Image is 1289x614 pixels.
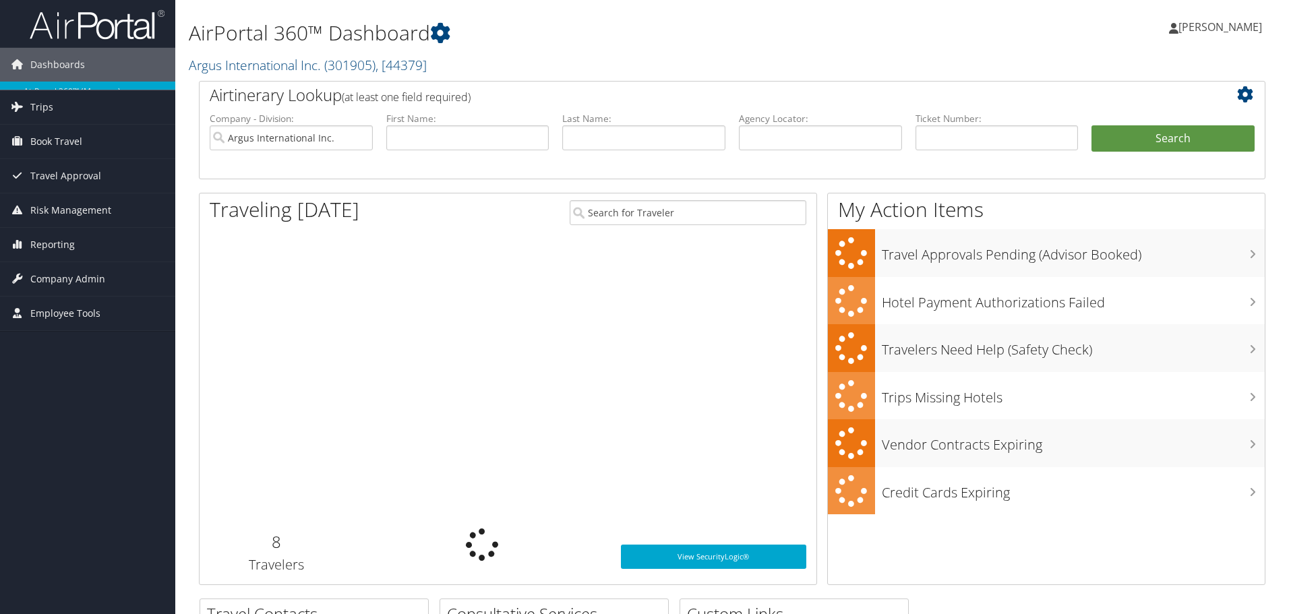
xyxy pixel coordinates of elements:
[882,429,1265,454] h3: Vendor Contracts Expiring
[562,112,725,125] label: Last Name:
[828,467,1265,515] a: Credit Cards Expiring
[376,56,427,74] span: , [ 44379 ]
[828,372,1265,420] a: Trips Missing Hotels
[828,419,1265,467] a: Vendor Contracts Expiring
[882,477,1265,502] h3: Credit Cards Expiring
[828,195,1265,224] h1: My Action Items
[189,56,427,74] a: Argus International Inc.
[30,159,101,193] span: Travel Approval
[189,19,913,47] h1: AirPortal 360™ Dashboard
[882,381,1265,407] h3: Trips Missing Hotels
[1178,20,1262,34] span: [PERSON_NAME]
[739,112,902,125] label: Agency Locator:
[621,545,806,569] a: View SecurityLogic®
[210,555,344,574] h3: Travelers
[570,200,806,225] input: Search for Traveler
[342,90,471,104] span: (at least one field required)
[324,56,376,74] span: ( 301905 )
[882,334,1265,359] h3: Travelers Need Help (Safety Check)
[210,530,344,553] h2: 8
[210,195,359,224] h1: Traveling [DATE]
[1169,7,1276,47] a: [PERSON_NAME]
[828,324,1265,372] a: Travelers Need Help (Safety Check)
[386,112,549,125] label: First Name:
[30,125,82,158] span: Book Travel
[30,48,85,82] span: Dashboards
[30,90,53,124] span: Trips
[1091,125,1255,152] button: Search
[30,193,111,227] span: Risk Management
[210,112,373,125] label: Company - Division:
[916,112,1079,125] label: Ticket Number:
[30,262,105,296] span: Company Admin
[882,286,1265,312] h3: Hotel Payment Authorizations Failed
[30,228,75,262] span: Reporting
[30,297,100,330] span: Employee Tools
[828,229,1265,277] a: Travel Approvals Pending (Advisor Booked)
[828,277,1265,325] a: Hotel Payment Authorizations Failed
[30,9,164,40] img: airportal-logo.png
[882,239,1265,264] h3: Travel Approvals Pending (Advisor Booked)
[210,84,1166,106] h2: Airtinerary Lookup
